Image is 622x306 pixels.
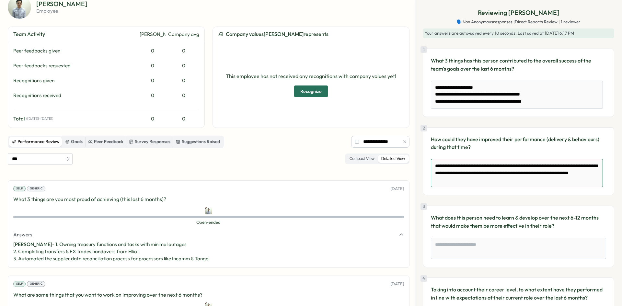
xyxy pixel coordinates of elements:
div: Recognitions given [13,77,137,84]
img: Joshua Sim [205,207,212,214]
span: Your answers are auto-saved every 10 seconds [425,30,515,36]
p: [DATE] [390,281,404,287]
div: Self [13,281,26,287]
button: Recognize [294,85,328,97]
p: Reviewing [PERSON_NAME] [478,8,559,18]
p: What 3 things has this person contributed to the overall success of the team's goals over the las... [431,57,606,73]
span: [PERSON_NAME] [13,241,52,247]
div: 0 [168,47,199,54]
div: Peer Feedback [88,138,123,145]
label: Compact View [346,155,378,163]
div: Self [13,186,26,192]
div: Performance Review [12,138,60,145]
div: 3 [420,203,427,210]
p: This employee has not received any recognitions with company values yet! [226,72,396,80]
p: [DATE] [390,186,404,192]
span: 🗣️ Non Anonymous responses | Direct Reports Review | 1 reviewer [456,19,581,25]
div: 0 [140,92,166,99]
label: Detailed View [378,155,408,163]
p: employee [36,8,87,13]
div: 0 [140,47,166,54]
div: Peer feedbacks requested [13,62,137,69]
div: Recognitions received [13,92,137,99]
div: 0 [168,62,199,69]
div: Peer feedbacks given [13,47,137,54]
span: Answers [13,231,32,238]
div: 0 [140,77,166,84]
div: 4 [420,275,427,282]
p: What 3 things are you most proud of achieving (this last 6 months)? [13,195,404,203]
div: Generic [27,186,45,192]
p: Taking into account their career level, to what extent have they performed in line with expectati... [431,286,606,302]
span: Open-ended [13,220,404,225]
p: How could they have improved their performance (delivery & behaviours) during that time? [431,135,606,152]
div: Company avg [168,31,199,38]
div: 1 [420,46,427,53]
div: 0 [168,115,199,122]
div: 0 [140,62,166,69]
div: 2 [420,125,427,131]
span: Company values [PERSON_NAME] represents [226,30,328,38]
div: Survey Responses [129,138,170,145]
p: - 1. Owning treasury functions and tasks with minimal outages 2. Completing transfers & FX trades... [13,241,404,262]
div: Generic [27,281,45,287]
p: What does this person need to learn & develop over the next 6-12 months that would make them be m... [431,214,606,230]
div: Suggestions Raised [176,138,220,145]
div: 0 [168,92,199,99]
p: [PERSON_NAME] [36,1,87,7]
span: Total [13,115,25,122]
div: 0 [168,77,199,84]
p: What are some things that you want to work on improving over the next 6 months? [13,291,404,299]
div: Team Activity [13,30,137,38]
div: Goals [65,138,83,145]
span: Recognize [300,86,322,97]
div: 0 [140,115,166,122]
span: ( [DATE] - [DATE] ) [26,117,53,121]
div: [PERSON_NAME] [140,31,166,38]
div: . Last saved at [DATE] 6:17 PM [423,28,614,38]
button: Answers [13,231,404,238]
